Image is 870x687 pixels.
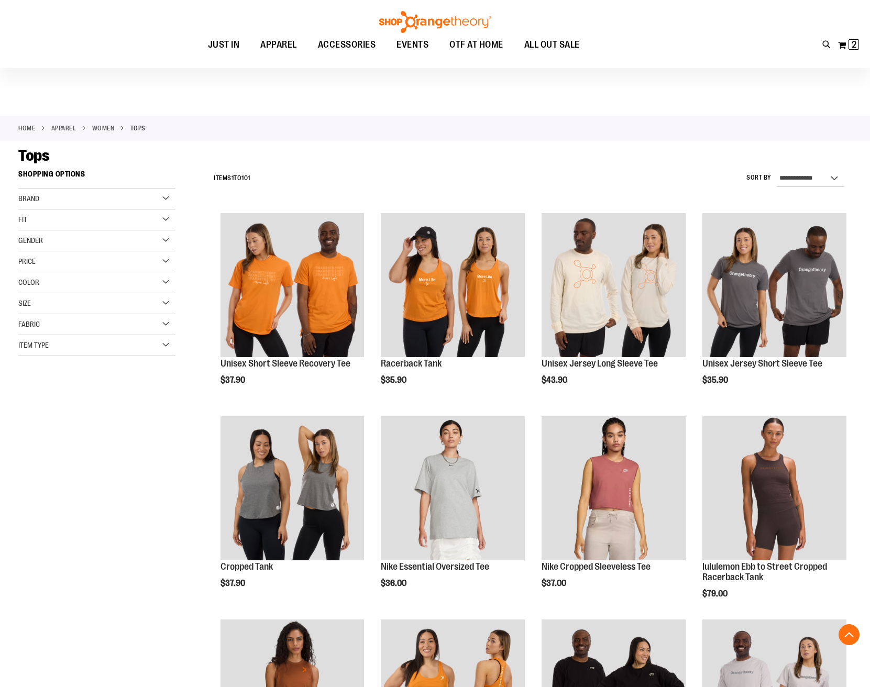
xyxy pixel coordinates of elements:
a: Unisex Jersey Long Sleeve Tee [542,358,658,369]
a: lululemon Ebb to Street Cropped Racerback Tank [702,416,846,562]
a: Cropped Tank [221,561,273,572]
button: Back To Top [839,624,860,645]
a: Unisex Jersey Long Sleeve Tee [542,213,686,359]
div: product [536,208,691,411]
a: Nike Cropped Sleeveless Tee [542,561,651,572]
img: Nike Cropped Sleeveless Tee [542,416,686,560]
a: Unisex Jersey Short Sleeve Tee [702,358,822,369]
img: Unisex Short Sleeve Recovery Tee [221,213,365,357]
a: Unisex Short Sleeve Recovery Tee [221,213,365,359]
img: lululemon Ebb to Street Cropped Racerback Tank [702,416,846,560]
img: Cropped Tank [221,416,365,560]
a: APPAREL [51,124,76,133]
a: Home [18,124,35,133]
span: 1 [232,174,234,182]
a: Racerback Tank [381,358,442,369]
span: Price [18,257,36,265]
a: Nike Essential Oversized Tee [381,561,489,572]
a: Nike Cropped Sleeveless Tee [542,416,686,562]
img: Shop Orangetheory [378,11,493,33]
span: $37.90 [221,375,247,385]
span: EVENTS [397,33,428,57]
div: product [215,411,370,614]
div: product [697,208,852,411]
span: Brand [18,194,39,203]
span: $37.90 [221,579,247,588]
span: Gender [18,236,43,245]
strong: Shopping Options [18,165,175,189]
label: Sort By [746,173,772,182]
a: Cropped Tank [221,416,365,562]
span: $35.90 [381,375,408,385]
span: $37.00 [542,579,568,588]
span: Fabric [18,320,40,328]
span: 101 [241,174,250,182]
a: Unisex Jersey Short Sleeve Tee [702,213,846,359]
span: $35.90 [702,375,730,385]
span: ACCESSORIES [318,33,376,57]
span: Size [18,299,31,307]
span: ALL OUT SALE [524,33,580,57]
img: Unisex Jersey Long Sleeve Tee [542,213,686,357]
span: Color [18,278,39,286]
strong: Tops [130,124,146,133]
span: OTF AT HOME [449,33,503,57]
span: 2 [852,39,856,50]
a: lululemon Ebb to Street Cropped Racerback Tank [702,561,827,582]
div: product [376,208,530,411]
a: Nike Essential Oversized Tee [381,416,525,562]
div: product [536,411,691,614]
h2: Items to [214,170,250,186]
div: product [215,208,370,411]
span: Item Type [18,341,49,349]
span: JUST IN [208,33,240,57]
img: Nike Essential Oversized Tee [381,416,525,560]
a: WOMEN [92,124,115,133]
img: Racerback Tank [381,213,525,357]
a: Racerback Tank [381,213,525,359]
span: APPAREL [260,33,297,57]
img: Unisex Jersey Short Sleeve Tee [702,213,846,357]
span: Tops [18,147,49,164]
div: product [376,411,530,614]
span: $43.90 [542,375,569,385]
span: $36.00 [381,579,408,588]
span: Fit [18,215,27,224]
a: Unisex Short Sleeve Recovery Tee [221,358,350,369]
div: product [697,411,852,625]
span: $79.00 [702,589,729,599]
